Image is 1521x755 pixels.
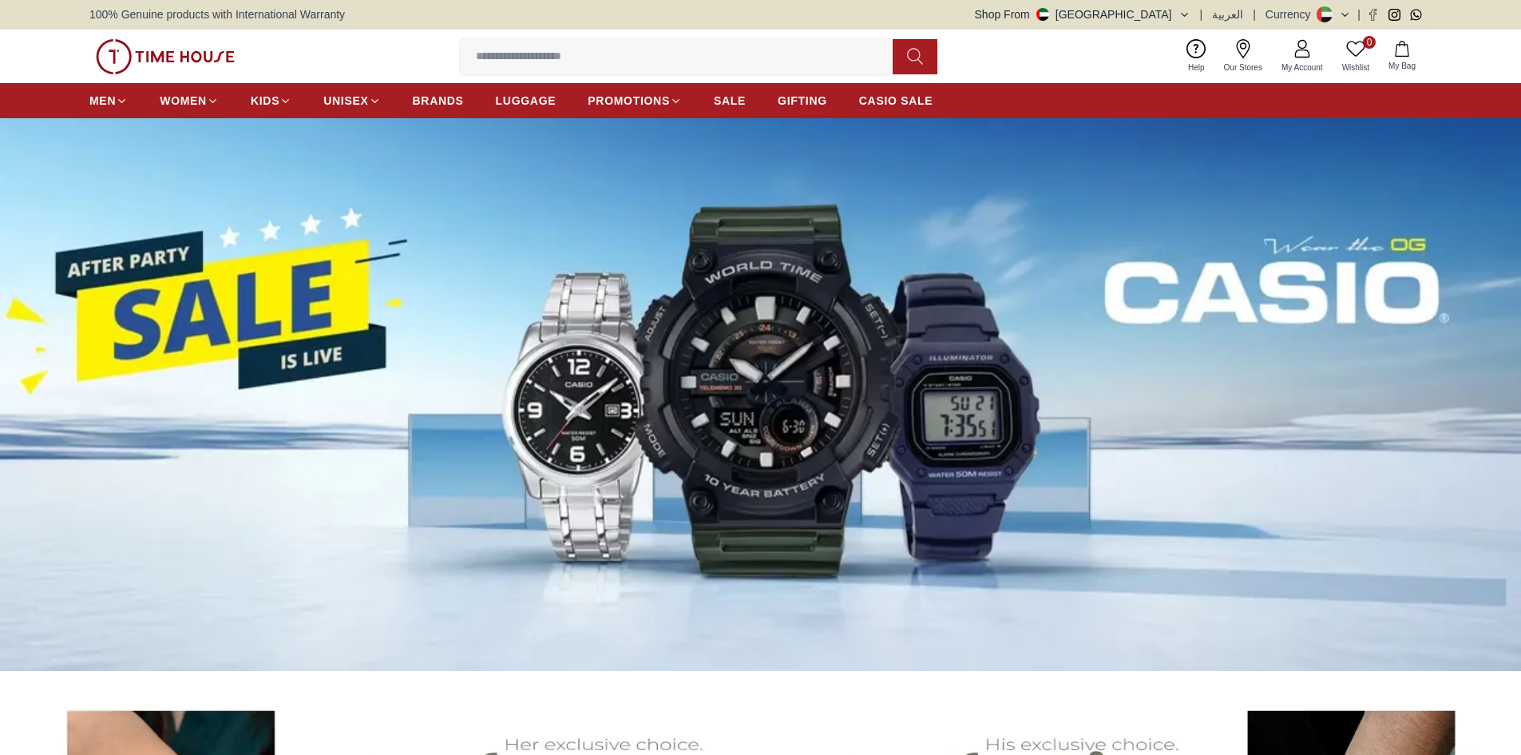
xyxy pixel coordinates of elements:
[1036,8,1049,21] img: United Arab Emirates
[1333,36,1379,77] a: 0Wishlist
[778,93,827,109] span: GIFTING
[859,93,933,109] span: CASIO SALE
[1336,62,1376,74] span: Wishlist
[588,86,682,115] a: PROMOTIONS
[1357,6,1361,22] span: |
[413,93,464,109] span: BRANDS
[1214,36,1272,77] a: Our Stores
[89,86,128,115] a: MEN
[1178,36,1214,77] a: Help
[1388,9,1400,21] a: Instagram
[1182,62,1211,74] span: Help
[588,93,670,109] span: PROMOTIONS
[1253,6,1256,22] span: |
[89,93,116,109] span: MEN
[1218,62,1269,74] span: Our Stores
[160,93,207,109] span: WOMEN
[1382,60,1422,72] span: My Bag
[859,86,933,115] a: CASIO SALE
[96,39,235,74] img: ...
[251,86,291,115] a: KIDS
[1275,62,1329,74] span: My Account
[975,6,1190,22] button: Shop From[GEOGRAPHIC_DATA]
[714,86,746,115] a: SALE
[1379,38,1425,75] button: My Bag
[1367,9,1379,21] a: Facebook
[160,86,219,115] a: WOMEN
[714,93,746,109] span: SALE
[1410,9,1422,21] a: Whatsapp
[323,86,380,115] a: UNISEX
[778,86,827,115] a: GIFTING
[1212,6,1243,22] button: العربية
[89,6,345,22] span: 100% Genuine products with International Warranty
[496,93,557,109] span: LUGGAGE
[1266,6,1317,22] div: Currency
[1200,6,1203,22] span: |
[323,93,368,109] span: UNISEX
[251,93,279,109] span: KIDS
[496,86,557,115] a: LUGGAGE
[413,86,464,115] a: BRANDS
[1363,36,1376,49] span: 0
